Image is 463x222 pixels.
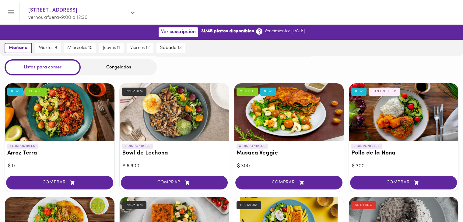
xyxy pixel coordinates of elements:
p: 4 DISPONIBLES [237,144,268,149]
div: BEST SELLER [369,88,400,95]
button: miércoles 10 [64,43,96,53]
iframe: Messagebird Livechat Widget [428,187,457,216]
h3: Musaca Veggie [237,150,341,157]
b: 31/45 platos disponibles [201,28,254,34]
button: COMPRAR [121,176,228,189]
div: VEGGIE [237,88,258,95]
p: Vencimiento: [DATE] [265,28,305,34]
h3: Pollo de la Nona [351,150,456,157]
button: jueves 11 [99,43,124,53]
button: martes 9 [35,43,61,53]
div: AGOTADO [351,201,377,209]
span: viernes 12 [130,45,150,51]
button: COMPRAR [6,176,113,189]
button: sábado 13 [156,43,185,53]
div: Musaca Veggie [234,83,344,141]
button: mañana [5,43,32,53]
div: $ 0 [8,163,111,170]
div: PREMIUM [122,88,147,95]
button: Menu [4,5,19,20]
div: VEGGIE [25,88,47,95]
div: Congelados [81,59,157,75]
h3: Bowl de Lechona [122,150,227,157]
span: miércoles 10 [67,45,93,51]
p: 3 DISPONIBLES [351,144,383,149]
span: COMPRAR [14,180,106,185]
h3: Arroz Terra [7,150,112,157]
div: Bowl de Lechona [120,83,229,141]
span: COMPRAR [358,180,450,185]
button: COMPRAR [350,176,457,189]
span: COMPRAR [128,180,220,185]
span: sábado 13 [160,45,182,51]
button: Ver suscripción [159,27,198,37]
span: martes 9 [39,45,57,51]
p: 1 DISPONIBLES [7,144,38,149]
div: $ 300 [237,163,341,170]
div: PREMIUM [237,201,261,209]
div: Listos para comer [5,59,81,75]
div: $ 300 [352,163,455,170]
div: NEW [260,88,276,95]
div: Arroz Terra [5,83,114,141]
div: Pollo de la Nona [349,83,458,141]
span: Ver suscripción [161,29,196,35]
div: NEW [351,88,367,95]
span: mañana [9,45,28,51]
span: vernos afuera • 9:00 a 12:30 [28,15,88,20]
div: $ 6.900 [123,163,226,170]
span: [STREET_ADDRESS] [28,6,126,14]
div: NEW [7,88,23,95]
p: 2 DISPONIBLES [122,144,153,149]
button: viernes 12 [127,43,153,53]
span: COMPRAR [243,180,335,185]
div: PREMIUM [122,201,147,209]
button: COMPRAR [235,176,342,189]
span: jueves 11 [103,45,120,51]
